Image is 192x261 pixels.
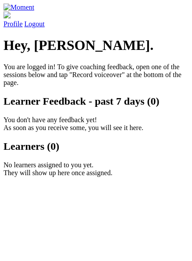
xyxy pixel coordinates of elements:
[4,161,188,177] p: No learners assigned to you yet. They will show up here once assigned.
[4,4,34,11] img: Moment
[4,37,188,53] h1: Hey, [PERSON_NAME].
[4,95,188,107] h2: Learner Feedback - past 7 days (0)
[25,20,45,28] a: Logout
[4,141,188,152] h2: Learners (0)
[4,116,188,132] p: You don't have any feedback yet! As soon as you receive some, you will see it here.
[4,11,188,28] a: Profile
[4,11,11,18] img: default_avatar-b4e2223d03051bc43aaaccfb402a43260a3f17acc7fafc1603fdf008d6cba3c9.png
[4,63,188,87] p: You are logged in! To give coaching feedback, open one of the sessions below and tap "Record voic...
